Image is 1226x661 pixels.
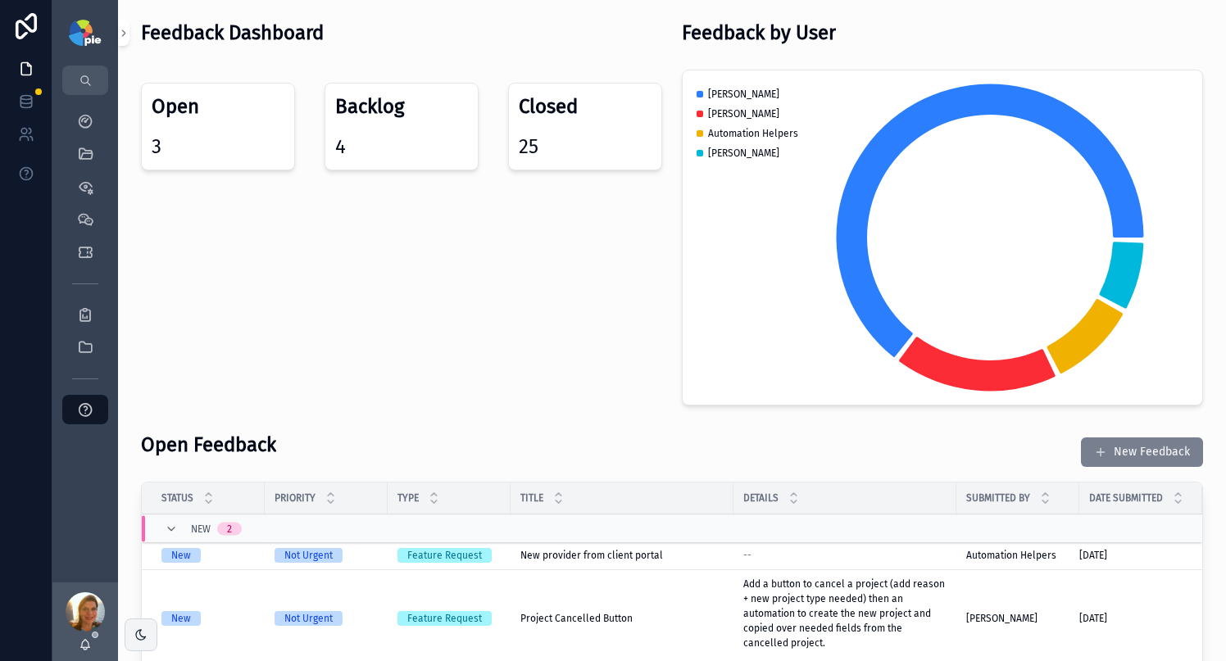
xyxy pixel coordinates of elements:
a: -- [743,549,947,562]
h2: Feedback by User [682,20,836,47]
a: New [161,548,255,563]
a: [PERSON_NAME] [966,612,1069,625]
h2: Open Feedback [141,432,276,459]
h2: Closed [519,93,652,120]
span: Priority [275,491,316,505]
div: 4 [335,134,346,160]
span: -- [743,549,751,562]
span: [DATE] [1079,549,1107,562]
div: Feature Request [407,611,482,626]
a: Not Urgent [275,611,378,626]
a: Feature Request [397,548,501,563]
span: Submitted By [966,491,1030,505]
h2: Open [152,93,284,120]
span: Project Cancelled Button [520,612,633,625]
span: Status [161,491,193,505]
a: [DATE] [1079,612,1183,625]
span: [PERSON_NAME] [708,107,779,120]
span: Date Submitted [1089,491,1163,505]
a: New [161,611,255,626]
div: 3 [152,134,161,160]
a: Feature Request [397,611,501,626]
span: [PERSON_NAME] [966,612,1038,625]
span: Automation Helpers [966,549,1056,562]
span: Type [397,491,419,505]
img: App logo [69,20,101,46]
div: scrollable content [52,95,118,446]
span: [DATE] [1079,612,1107,625]
button: New Feedback [1081,437,1203,467]
div: New [171,548,191,563]
a: [DATE] [1079,549,1183,562]
h2: Backlog [335,93,468,120]
span: Automation Helpers [708,127,798,140]
a: Add a button to cancel a project (add reason + new project type needed) then an automation to cre... [743,577,947,660]
div: chart [692,80,1192,395]
a: New provider from client portal [520,549,724,562]
div: Not Urgent [284,611,333,626]
div: Not Urgent [284,548,333,563]
span: Title [520,491,543,505]
div: 25 [519,134,538,160]
span: Details [743,491,779,505]
h2: Feedback Dashboard [141,20,324,47]
div: Feature Request [407,548,482,563]
div: 2 [227,523,232,536]
span: [PERSON_NAME] [708,88,779,101]
p: Add a button to cancel a project (add reason + new project type needed) then an automation to cre... [743,577,947,650]
a: Not Urgent [275,548,378,563]
span: New [191,523,211,536]
span: New provider from client portal [520,549,663,562]
a: Automation Helpers [966,549,1069,562]
div: New [171,611,191,626]
span: [PERSON_NAME] [708,147,779,160]
a: Project Cancelled Button [520,612,724,625]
